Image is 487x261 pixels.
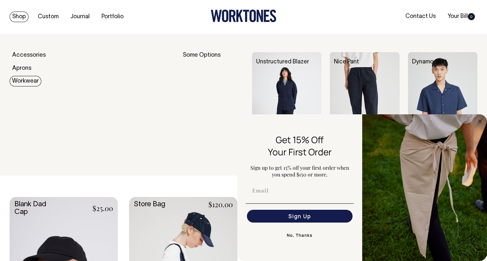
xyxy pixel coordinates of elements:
a: Contact Us [403,11,438,22]
img: 5e34ad8f-4f05-4173-92a8-ea475ee49ac9.jpeg [362,114,487,261]
img: Unstructured Blazer [252,52,321,157]
a: Dynamo Shirt [412,59,447,65]
span: Get 15% Off [276,134,324,146]
button: Sign Up [247,210,353,223]
a: Custom [35,12,61,22]
button: No, Thanks [246,229,354,242]
div: FLYOUT Form [237,114,487,261]
button: Close dialog [476,118,484,125]
a: Aprons [10,63,34,74]
a: Journal [68,12,92,22]
a: Workwear [10,76,41,86]
span: Sign up to get 15% off your first order when you spend $150 or more. [250,164,349,178]
span: 0 [468,13,475,20]
a: Your Bill0 [445,11,477,22]
img: Nice Pant [330,52,399,157]
span: Your First Order [268,146,332,158]
a: Unstructured Blazer [256,59,309,65]
div: Some Options [183,52,244,157]
a: Shop [10,12,28,22]
a: Portfolio [99,12,126,22]
img: Dynamo Shirt [408,52,477,157]
a: Nice Pant [334,59,359,65]
a: Accessories [10,50,48,61]
input: Email [247,184,353,197]
img: underline [246,203,354,204]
